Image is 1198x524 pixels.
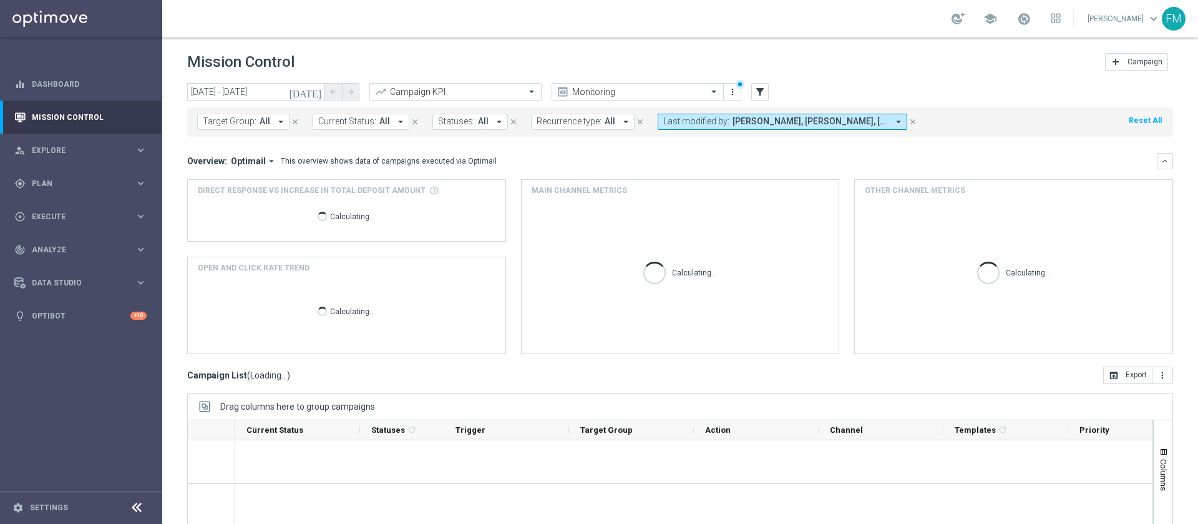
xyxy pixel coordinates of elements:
button: filter_alt [751,83,769,101]
div: FM [1162,7,1186,31]
i: filter_alt [754,86,766,97]
button: close [508,115,519,129]
span: Current Status: [318,116,376,127]
button: Optimail arrow_drop_down [227,156,281,167]
i: more_vert [728,87,738,97]
span: Trigger [455,425,485,435]
a: [PERSON_NAME]keyboard_arrow_down [1086,9,1162,28]
button: Current Status: All arrow_drop_down [313,114,409,130]
i: arrow_drop_down [275,116,286,127]
i: arrow_drop_down [395,116,406,127]
i: play_circle_outline [14,211,26,222]
p: Calculating... [1006,266,1051,278]
span: ) [287,370,290,381]
i: close [509,117,518,126]
h3: Campaign List [187,370,290,381]
i: open_in_browser [1109,370,1119,380]
h4: Main channel metrics [532,185,627,196]
div: Execute [14,211,135,222]
button: [DATE] [287,83,324,102]
button: Reset All [1127,114,1163,127]
div: Row Groups [220,402,375,412]
input: Select date range [187,83,324,101]
i: keyboard_arrow_right [135,244,147,255]
button: Target Group: All arrow_drop_down [197,114,290,130]
span: Statuses: [438,116,475,127]
i: keyboard_arrow_down [1161,157,1169,166]
span: keyboard_arrow_down [1147,12,1161,26]
div: track_changes Analyze keyboard_arrow_right [14,245,147,255]
span: Drag columns here to group campaigns [220,402,375,412]
span: Calculate column [405,423,417,437]
div: lightbulb Optibot +10 [14,311,147,321]
span: ( [247,370,250,381]
span: Columns [1159,459,1169,491]
button: play_circle_outline Execute keyboard_arrow_right [14,212,147,222]
i: arrow_drop_down [893,116,904,127]
button: add Campaign [1105,53,1168,71]
span: Analyze [32,246,135,254]
h4: Other channel metrics [865,185,965,196]
a: Optibot [32,299,130,332]
span: All [605,116,615,127]
span: [PERSON_NAME], [PERSON_NAME], [PERSON_NAME], [PERSON_NAME] [733,116,888,127]
div: Explore [14,145,135,156]
div: +10 [130,312,147,320]
span: Target Group: [203,116,256,127]
h4: OPEN AND CLICK RATE TREND [198,262,309,274]
i: trending_up [374,86,387,98]
i: arrow_back [329,87,338,96]
span: Templates [955,425,996,435]
h3: Overview: [187,156,227,167]
button: Recurrence type: All arrow_drop_down [531,114,635,130]
div: Analyze [14,244,135,255]
button: close [290,115,301,129]
span: Calculate column [996,423,1008,437]
i: lightbulb [14,310,26,322]
i: arrow_drop_down [620,116,631,127]
i: settings [12,502,24,513]
i: gps_fixed [14,178,26,189]
button: gps_fixed Plan keyboard_arrow_right [14,179,147,189]
span: Data Studio [32,279,135,287]
i: close [411,117,419,126]
i: equalizer [14,79,26,90]
div: equalizer Dashboard [14,79,147,89]
div: There are unsaved changes [736,80,744,89]
i: add [1111,57,1121,67]
a: Dashboard [32,67,147,101]
i: preview [557,86,569,98]
span: Explore [32,147,135,154]
i: person_search [14,145,26,156]
button: close [635,115,646,129]
span: All [379,116,390,127]
button: close [907,115,918,129]
button: keyboard_arrow_down [1157,153,1173,169]
i: keyboard_arrow_right [135,277,147,289]
div: Dashboard [14,67,147,101]
i: close [291,117,299,126]
span: Recurrence type: [537,116,601,127]
span: Optimail [231,156,266,167]
div: Optibot [14,299,147,332]
button: Mission Control [14,112,147,122]
span: All [478,116,489,127]
button: Statuses: All arrow_drop_down [432,114,508,130]
ng-select: Campaign KPI [369,83,542,101]
span: Current Status [246,425,303,435]
div: Mission Control [14,101,147,134]
p: Calculating... [672,266,717,278]
i: refresh [407,425,417,435]
i: track_changes [14,244,26,255]
button: arrow_back [324,83,342,101]
button: more_vert [1152,367,1173,384]
ng-select: Monitoring [552,83,724,101]
div: This overview shows data of campaigns executed via Optimail [281,156,497,167]
i: arrow_drop_down [494,116,505,127]
button: close [409,115,421,129]
button: open_in_browser Export [1103,367,1152,384]
button: Last modified by: [PERSON_NAME], [PERSON_NAME], [PERSON_NAME], [PERSON_NAME] arrow_drop_down [658,114,907,130]
multiple-options-button: Export to CSV [1103,370,1173,380]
